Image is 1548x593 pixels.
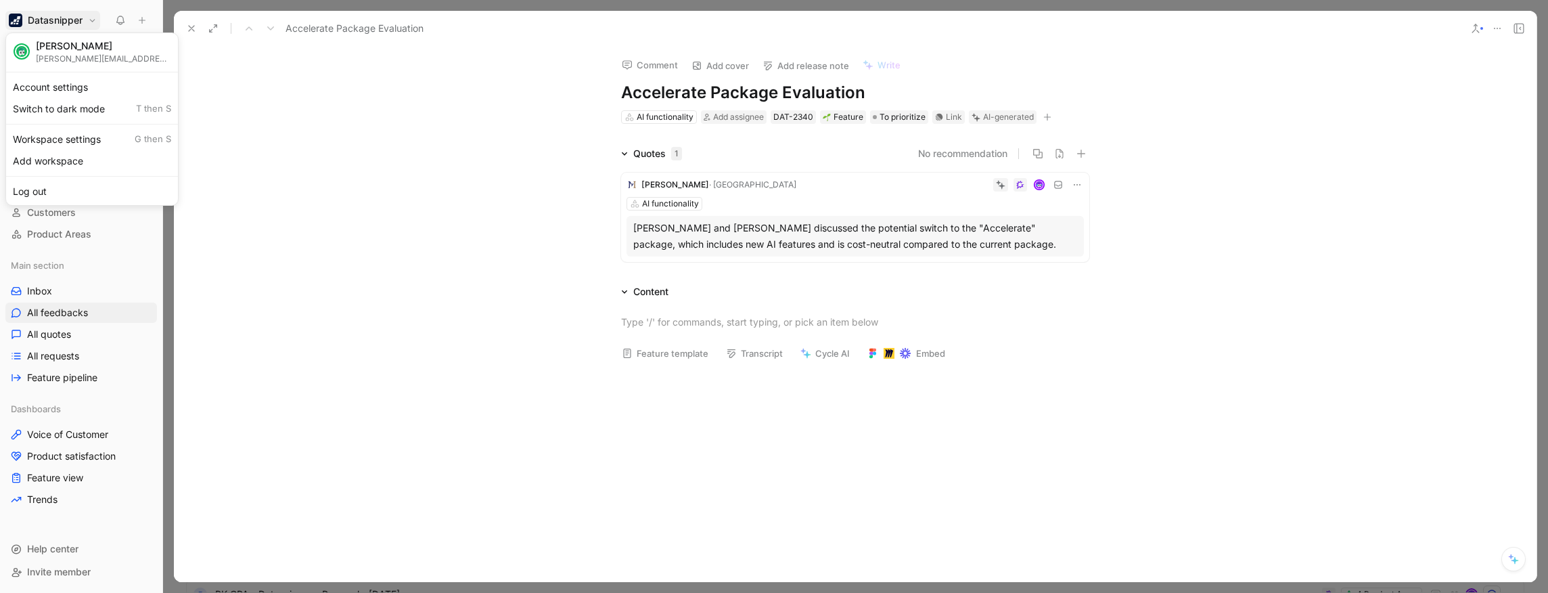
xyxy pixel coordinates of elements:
[15,45,28,58] img: avatar
[36,53,171,64] div: [PERSON_NAME][EMAIL_ADDRESS][PERSON_NAME][DOMAIN_NAME]
[9,181,175,202] div: Log out
[9,76,175,98] div: Account settings
[135,133,171,146] span: G then S
[9,129,175,150] div: Workspace settings
[36,40,171,52] div: [PERSON_NAME]
[136,103,171,115] span: T then S
[9,150,175,172] div: Add workspace
[5,32,179,206] div: DatasnipperDatasnipper
[9,98,175,120] div: Switch to dark mode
